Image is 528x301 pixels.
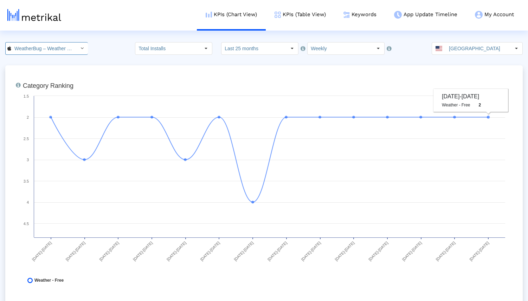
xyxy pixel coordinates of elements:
tspan: Category Ranking [23,82,73,89]
text: [DATE]-[DATE] [31,241,52,262]
span: Weather - Free [34,278,64,283]
text: 4.5 [24,222,29,226]
text: [DATE]-[DATE] [469,241,490,262]
img: keywords.png [343,12,350,18]
text: [DATE]-[DATE] [301,241,322,262]
text: [DATE]-[DATE] [65,241,86,262]
div: Select [200,42,212,54]
text: [DATE]-[DATE] [401,241,423,262]
text: [DATE]-[DATE] [199,241,220,262]
text: 1.5 [24,94,29,98]
text: [DATE]-[DATE] [98,241,120,262]
text: 3.5 [24,179,29,183]
text: [DATE]-[DATE] [267,241,288,262]
text: [DATE]-[DATE] [368,241,389,262]
text: [DATE]-[DATE] [334,241,355,262]
text: 4 [27,200,29,204]
div: Select [76,42,88,54]
img: my-account-menu-icon.png [475,11,483,19]
text: [DATE]-[DATE] [233,241,254,262]
img: kpi-chart-menu-icon.png [206,12,212,18]
div: Select [286,42,298,54]
text: 2 [27,115,29,119]
img: metrical-logo-light.png [7,9,61,21]
text: 2.5 [24,137,29,141]
img: app-update-menu-icon.png [394,11,402,19]
text: 3 [27,158,29,162]
text: [DATE]-[DATE] [435,241,456,262]
div: Select [510,42,522,54]
img: kpi-table-menu-icon.png [275,12,281,18]
text: [DATE]-[DATE] [132,241,153,262]
div: Select [372,42,384,54]
text: [DATE]-[DATE] [166,241,187,262]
